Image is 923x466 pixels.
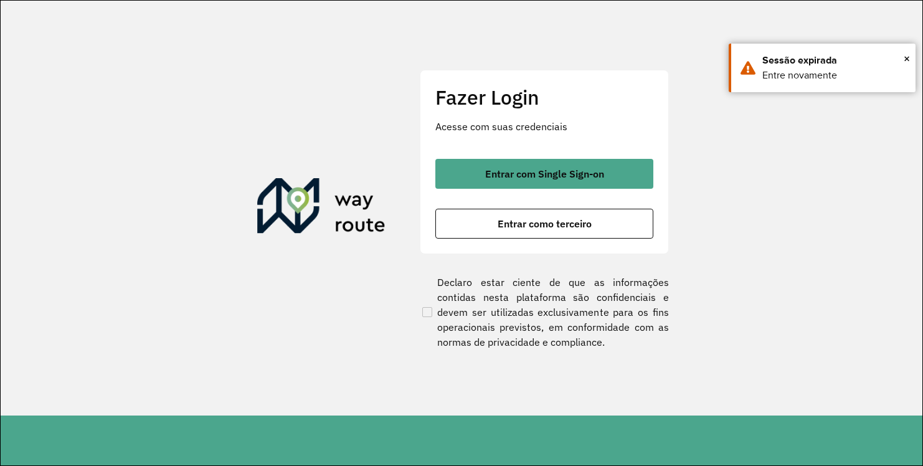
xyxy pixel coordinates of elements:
[485,169,604,179] span: Entrar com Single Sign-on
[435,119,653,134] p: Acesse com suas credenciais
[498,219,592,229] span: Entrar como terceiro
[762,68,906,83] div: Entre novamente
[435,159,653,189] button: button
[257,178,386,238] img: Roteirizador AmbevTech
[435,209,653,239] button: button
[435,85,653,109] h2: Fazer Login
[762,53,906,68] div: Sessão expirada
[420,275,669,349] label: Declaro estar ciente de que as informações contidas nesta plataforma são confidenciais e devem se...
[904,49,910,68] span: ×
[904,49,910,68] button: Close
